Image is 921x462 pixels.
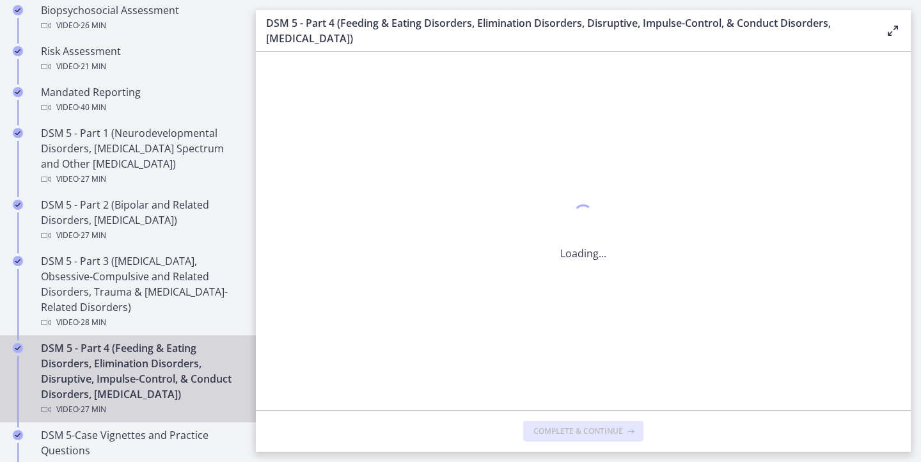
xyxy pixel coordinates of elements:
i: Completed [13,128,23,138]
div: Video [41,18,240,33]
div: 1 [560,201,606,230]
span: · 28 min [79,315,106,330]
i: Completed [13,200,23,210]
div: Video [41,171,240,187]
span: · 27 min [79,228,106,243]
span: · 27 min [79,402,106,417]
i: Completed [13,430,23,440]
div: DSM 5 - Part 2 (Bipolar and Related Disorders, [MEDICAL_DATA]) [41,197,240,243]
div: Video [41,59,240,74]
h3: DSM 5 - Part 4 (Feeding & Eating Disorders, Elimination Disorders, Disruptive, Impulse-Control, &... [266,15,865,46]
div: Mandated Reporting [41,84,240,115]
i: Completed [13,46,23,56]
span: Complete & continue [533,426,623,436]
i: Completed [13,256,23,266]
div: Biopsychosocial Assessment [41,3,240,33]
span: · 26 min [79,18,106,33]
div: Video [41,402,240,417]
i: Completed [13,87,23,97]
span: · 40 min [79,100,106,115]
span: · 27 min [79,171,106,187]
p: Loading... [560,246,606,261]
div: Video [41,228,240,243]
div: DSM 5 - Part 1 (Neurodevelopmental Disorders, [MEDICAL_DATA] Spectrum and Other [MEDICAL_DATA]) [41,125,240,187]
div: Video [41,100,240,115]
span: · 21 min [79,59,106,74]
i: Completed [13,343,23,353]
div: DSM 5 - Part 4 (Feeding & Eating Disorders, Elimination Disorders, Disruptive, Impulse-Control, &... [41,340,240,417]
div: Risk Assessment [41,44,240,74]
button: Complete & continue [523,421,643,442]
div: Video [41,315,240,330]
i: Completed [13,5,23,15]
div: DSM 5 - Part 3 ([MEDICAL_DATA], Obsessive-Compulsive and Related Disorders, Trauma & [MEDICAL_DAT... [41,253,240,330]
